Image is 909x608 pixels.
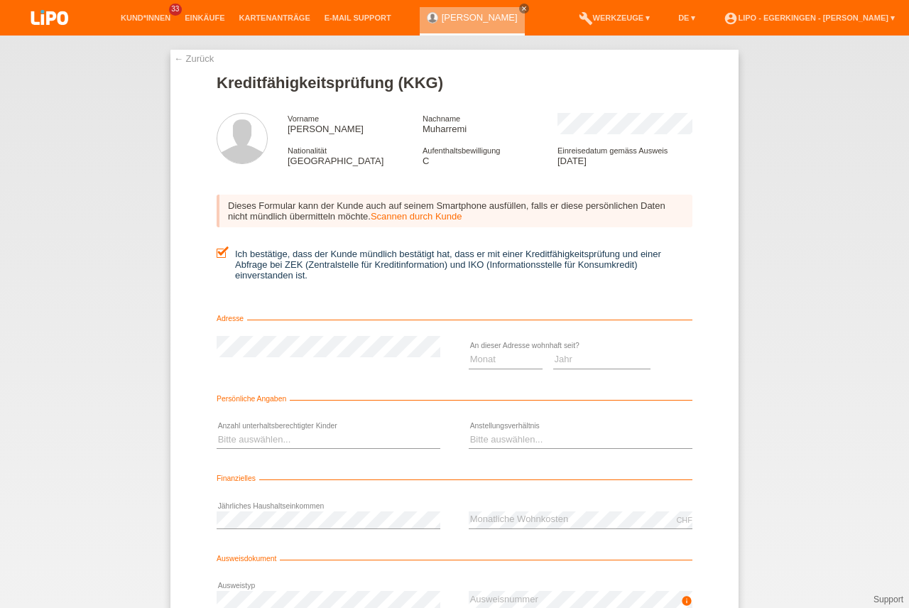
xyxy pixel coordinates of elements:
span: Adresse [217,315,247,322]
span: Finanzielles [217,474,259,482]
h1: Kreditfähigkeitsprüfung (KKG) [217,74,692,92]
i: close [521,5,528,12]
i: account_circle [724,11,738,26]
a: Support [873,595,903,604]
span: Vorname [288,114,319,123]
label: Ich bestätige, dass der Kunde mündlich bestätigt hat, dass er mit einer Kreditfähigkeitsprüfung u... [217,249,692,281]
a: info [681,599,692,608]
span: Einreisedatum gemäss Ausweis [557,146,668,155]
a: [PERSON_NAME] [442,12,518,23]
span: Ausweisdokument [217,555,280,563]
div: C [423,145,557,166]
i: build [579,11,593,26]
div: [PERSON_NAME] [288,113,423,134]
i: info [681,595,692,607]
a: LIPO pay [14,29,85,40]
div: Muharremi [423,113,557,134]
div: Dieses Formular kann der Kunde auch auf seinem Smartphone ausfüllen, falls er diese persönlichen ... [217,195,692,227]
a: ← Zurück [174,53,214,64]
div: [GEOGRAPHIC_DATA] [288,145,423,166]
a: DE ▾ [671,13,702,22]
a: Einkäufe [178,13,232,22]
a: close [519,4,529,13]
span: Persönliche Angaben [217,395,290,403]
span: 33 [169,4,182,16]
a: Scannen durch Kunde [371,211,462,222]
a: E-Mail Support [317,13,398,22]
div: CHF [676,516,692,524]
a: Kund*innen [114,13,178,22]
a: Kartenanträge [232,13,317,22]
span: Aufenthaltsbewilligung [423,146,500,155]
span: Nachname [423,114,460,123]
a: account_circleLIPO - Egerkingen - [PERSON_NAME] ▾ [717,13,902,22]
a: buildWerkzeuge ▾ [572,13,658,22]
div: [DATE] [557,145,692,166]
span: Nationalität [288,146,327,155]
